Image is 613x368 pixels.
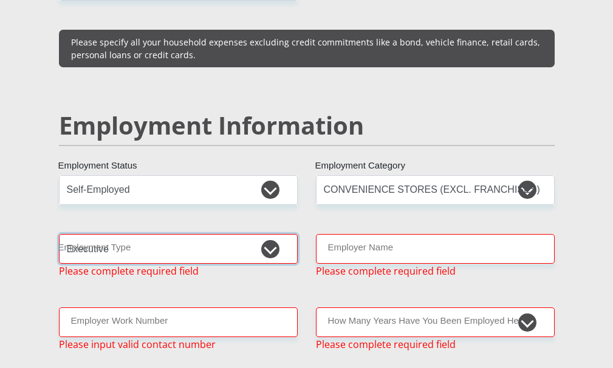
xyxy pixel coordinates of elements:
[59,111,555,140] h2: Employment Information
[316,234,555,264] input: Employer's Name
[59,337,216,352] span: Please input valid contact number
[316,337,456,352] span: Please complete required field
[316,264,456,278] span: Please complete required field
[59,307,298,337] input: Employer Work Number
[59,264,199,278] span: Please complete required field
[71,36,543,61] p: Please specify all your household expenses excluding credit commitments like a bond, vehicle fina...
